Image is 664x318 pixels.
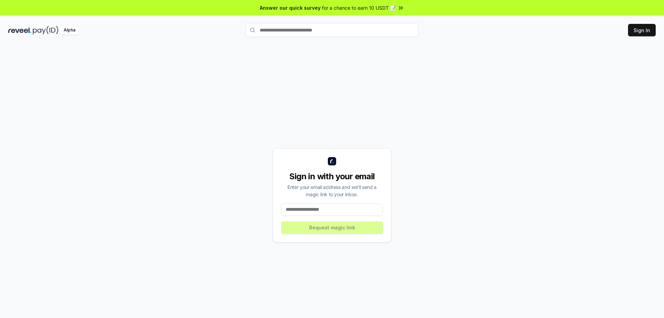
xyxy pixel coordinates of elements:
img: pay_id [33,26,58,35]
div: Alpha [60,26,79,35]
div: Enter your email address and we’ll send a magic link to your inbox. [281,183,383,198]
img: logo_small [328,157,336,165]
span: Answer our quick survey [260,4,321,11]
button: Sign In [628,24,656,36]
div: Sign in with your email [281,171,383,182]
span: for a chance to earn 10 USDT 📝 [322,4,396,11]
img: reveel_dark [8,26,31,35]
